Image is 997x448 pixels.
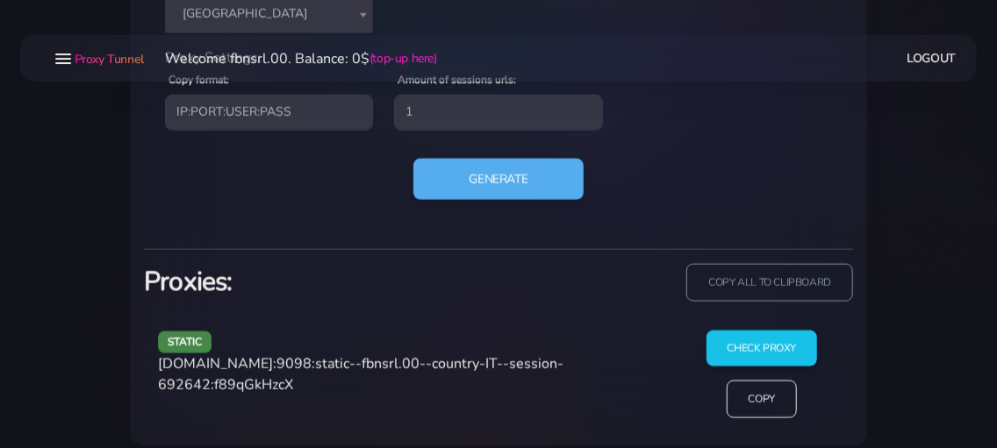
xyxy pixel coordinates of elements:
[158,331,212,353] span: static
[686,264,853,302] input: copy all to clipboard
[707,331,818,366] input: Check Proxy
[413,159,585,201] button: Generate
[144,48,437,69] li: Welcome fbnsrl.00. Balance: 0$
[369,49,437,68] a: (top-up here)
[727,380,797,418] input: Copy
[144,264,488,300] h3: Proxies:
[75,51,144,68] span: Proxy Tunnel
[912,363,975,426] iframe: Webchat Widget
[176,2,362,26] span: Italy
[907,42,957,75] a: Logout
[158,354,563,395] span: [DOMAIN_NAME]:9098:static--fbnsrl.00--country-IT--session-692642:f89qGkHzcX
[71,45,144,73] a: Proxy Tunnel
